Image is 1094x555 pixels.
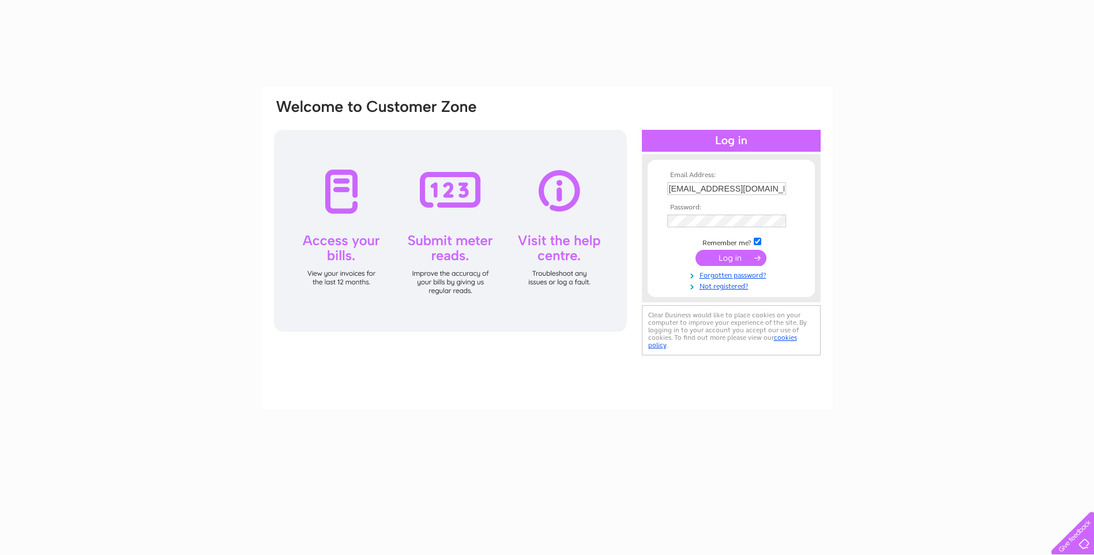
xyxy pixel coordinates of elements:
[664,171,798,179] th: Email Address:
[664,204,798,212] th: Password:
[648,333,797,349] a: cookies policy
[664,236,798,247] td: Remember me?
[667,269,798,280] a: Forgotten password?
[667,280,798,291] a: Not registered?
[642,305,821,355] div: Clear Business would like to place cookies on your computer to improve your experience of the sit...
[696,250,766,266] input: Submit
